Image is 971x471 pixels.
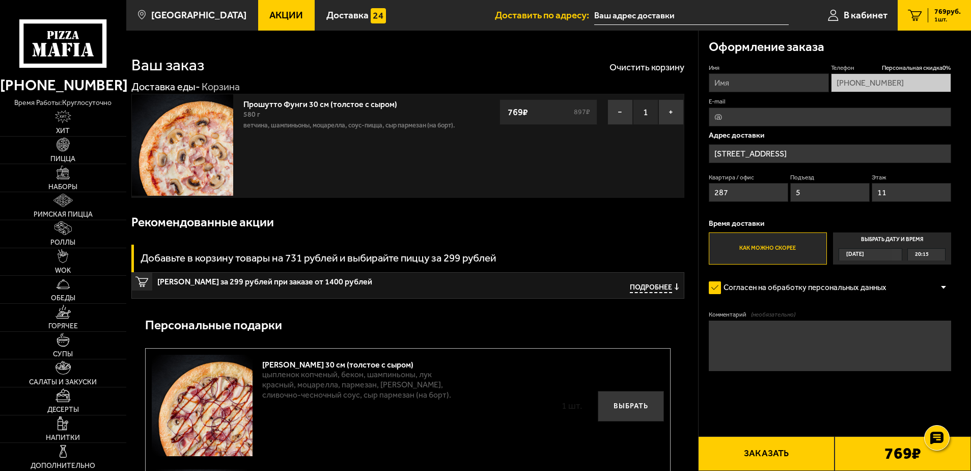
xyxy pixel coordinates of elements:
[131,57,204,73] h1: Ваш заказ
[262,355,459,370] div: [PERSON_NAME] 30 см (толстое с сыром)
[709,310,952,319] label: Комментарий
[262,370,459,400] p: цыпленок копченый, бекон, шампиньоны, лук красный, моцарелла, пармезан, [PERSON_NAME], сливочно-ч...
[751,310,795,319] span: (необязательно)
[269,10,303,20] span: Акции
[833,232,951,265] label: Выбрать дату и время
[152,355,253,456] img: Чикен Барбекю 30 см (толстое с сыром)
[698,436,835,471] button: Заказать
[326,10,369,20] span: Доставка
[495,10,594,20] span: Доставить по адресу:
[243,96,407,109] a: Прошутто Фунги 30 см (толстое с сыром)
[141,253,496,264] h3: Добавьте в корзину товары на 731 рублей и выбирайте пиццу за 299 рублей
[55,267,71,274] span: WOK
[709,97,952,106] label: E-mail
[371,8,386,23] img: 15daf4d41897b9f0e9f617042186c801.svg
[151,10,246,20] span: [GEOGRAPHIC_DATA]
[31,462,95,469] span: Дополнительно
[594,6,788,25] span: Санкт-Петербург, проспект Ударников, 56к1
[131,81,200,93] a: Доставка еды-
[915,249,929,260] span: 20:15
[709,64,829,72] label: Имя
[131,216,274,229] h3: Рекомендованные акции
[243,110,260,119] span: 580 г
[709,220,952,227] p: Время доставки
[709,277,897,298] label: Согласен на обработку персональных данных
[844,10,887,20] span: В кабинет
[157,273,488,286] span: [PERSON_NAME] за 299 рублей при заказе от 1400 рублей
[505,102,531,122] strong: 769 ₽
[53,351,73,358] span: Супы
[831,73,951,92] input: +7 (
[630,283,679,293] button: Подробнее
[709,108,952,126] input: @
[557,397,588,416] div: 1 шт.
[29,379,97,386] span: Салаты и закуски
[872,173,952,182] label: Этаж
[709,41,824,54] h3: Оформление заказа
[594,6,788,25] input: Ваш адрес доставки
[934,16,961,22] span: 1 шт.
[934,8,961,15] span: 769 руб.
[202,81,240,94] div: Корзина
[48,184,77,191] span: Наборы
[831,64,951,72] label: Телефон
[607,99,633,125] button: −
[633,99,658,125] span: 1
[630,283,672,293] span: Подробнее
[882,64,951,72] span: Персональная скидка 0 %
[243,120,468,130] p: ветчина, шампиньоны, моцарелла, соус-пицца, сыр пармезан (на борт).
[34,211,93,218] span: Римская пицца
[609,63,684,72] button: Очистить корзину
[709,173,789,182] label: Квартира / офис
[598,391,664,422] button: Выбрать
[709,232,827,265] label: Как можно скорее
[48,323,78,330] span: Горячее
[50,155,75,163] span: Пицца
[572,109,592,116] s: 897 ₽
[50,239,75,246] span: Роллы
[658,99,684,125] button: +
[56,127,70,135] span: Хит
[709,132,952,139] p: Адрес доставки
[846,249,864,260] span: [DATE]
[47,406,79,413] span: Десерты
[790,173,870,182] label: Подъезд
[51,295,75,302] span: Обеды
[709,73,829,92] input: Имя
[46,434,80,441] span: Напитки
[145,319,282,332] h3: Персональные подарки
[884,446,921,462] b: 769 ₽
